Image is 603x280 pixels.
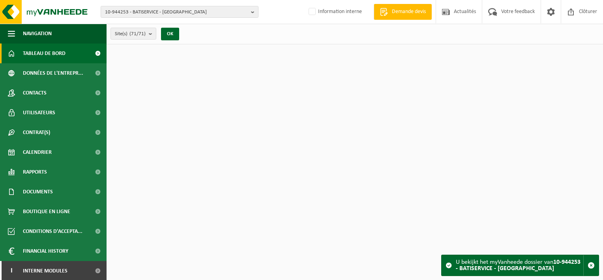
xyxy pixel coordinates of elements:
[23,103,55,123] span: Utilisateurs
[129,31,146,36] count: (71/71)
[115,28,146,40] span: Site(s)
[23,202,70,221] span: Boutique en ligne
[23,24,52,44] span: Navigation
[456,259,581,272] strong: 10-944253 - BATISERVICE - [GEOGRAPHIC_DATA]
[101,6,258,18] button: 10-944253 - BATISERVICE - [GEOGRAPHIC_DATA]
[456,255,583,276] div: U bekijkt het myVanheede dossier van
[307,6,362,18] label: Information interne
[110,28,156,40] button: Site(s)(71/71)
[23,221,82,241] span: Conditions d'accepta...
[23,241,68,261] span: Financial History
[23,142,52,162] span: Calendrier
[105,6,248,18] span: 10-944253 - BATISERVICE - [GEOGRAPHIC_DATA]
[390,8,428,16] span: Demande devis
[23,63,83,83] span: Données de l'entrepr...
[23,162,47,182] span: Rapports
[23,44,66,63] span: Tableau de bord
[23,83,47,103] span: Contacts
[23,123,50,142] span: Contrat(s)
[23,182,53,202] span: Documents
[374,4,432,20] a: Demande devis
[161,28,179,40] button: OK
